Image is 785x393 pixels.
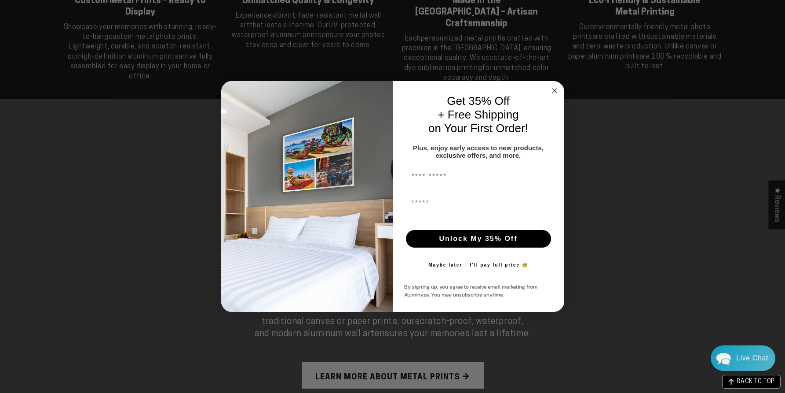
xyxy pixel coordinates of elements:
[413,144,544,159] span: Plus, enjoy early access to new products, exclusive offers, and more.
[428,122,528,135] span: on Your First Order!
[424,256,533,274] button: Maybe later – I’ll pay full price 😅
[711,345,775,371] div: Chat widget toggle
[404,283,537,299] span: By signing up, you agree to receive email marketing from Aluminyze. You may unsubscribe anytime.
[221,81,393,312] img: 728e4f65-7e6c-44e2-b7d1-0292a396982f.jpeg
[549,85,560,96] button: Close dialog
[438,108,518,121] span: + Free Shipping
[736,345,768,371] div: Contact Us Directly
[406,230,551,248] button: Unlock My 35% Off
[737,379,775,385] span: BACK TO TOP
[447,94,510,108] span: Get 35% Off
[404,221,553,221] img: underline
